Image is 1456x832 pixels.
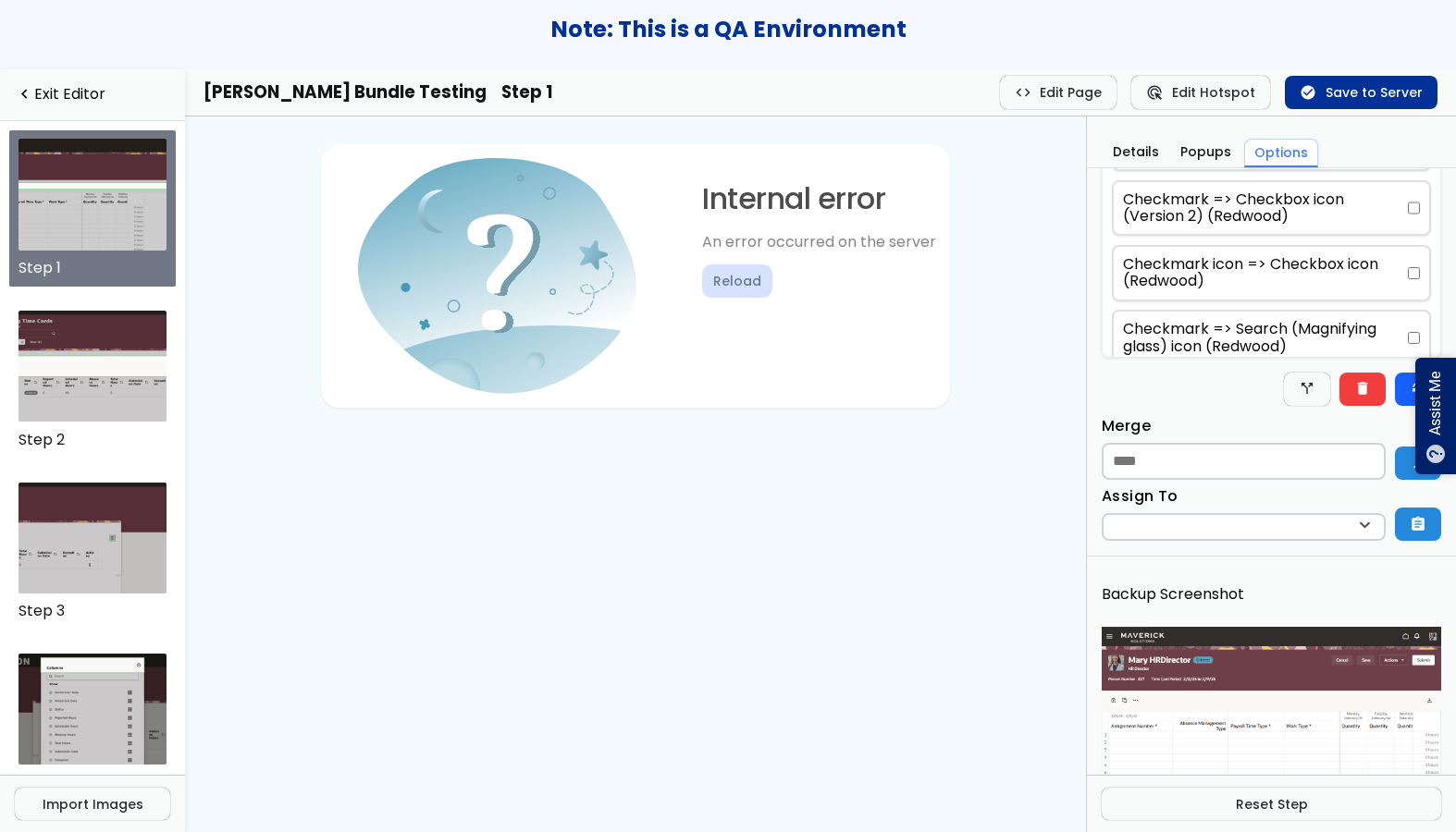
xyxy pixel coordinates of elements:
[1123,256,1409,290] a: Checkmark icon => Checkbox icon (Redwood)
[19,603,158,619] span: Step 3
[204,82,487,102] h1: [PERSON_NAME] Bundle Testing
[1285,76,1437,109] button: check_circleSave to Server
[19,311,167,422] img: step_2_screenshot.png
[1395,508,1441,541] button: assignment
[1410,455,1426,470] span: call_merge
[1284,373,1330,406] button: call_split
[185,116,1086,832] iframe: Step 1
[19,654,167,765] img: step_4_screenshot.png
[1299,381,1315,396] span: call_split
[19,483,167,593] a: Step 3
[1015,85,1031,100] span: code
[517,148,587,181] a: Reload
[1395,447,1441,480] button: call_merge
[1244,139,1318,167] button: Options
[1102,415,1151,443] label: Merge
[15,788,170,821] button: Import Images
[1131,76,1270,109] button: ads_clickEdit Hotspot
[19,311,167,422] a: Step 2
[1000,76,1117,109] button: codeEdit Page
[1123,191,1409,226] a: Checkmark => Checkbox icon (Version 2) (Redwood)
[1102,788,1441,821] button: Reset Step
[15,86,170,104] a: navigate_beforeExit Editor
[1426,372,1445,435] span: Assist Me
[1104,139,1168,167] button: Details
[501,82,553,102] h2: Step 1
[19,260,158,276] span: Step 1
[1102,586,1441,603] p: Backup Screenshot
[1172,139,1241,167] button: Popups
[19,432,158,448] span: Step 2
[1300,85,1316,100] span: check_circle
[15,86,34,104] span: navigate_before
[1354,381,1371,396] span: delete
[1395,373,1441,406] button: find_replace
[19,483,167,593] img: step_3_screenshot.png
[19,654,167,765] a: Step 4
[1415,358,1456,474] div: Assist Me
[1102,485,1178,513] label: Assign To
[19,139,167,250] img: step_1_screenshot.png
[19,139,167,250] a: Step 1
[1339,373,1386,406] button: delete
[1123,321,1409,355] a: Checkmark => Search (Magnifying glass) icon (Redwood)
[1410,381,1426,396] span: find_replace
[1410,517,1426,532] span: assignment
[1146,85,1163,100] span: ads_click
